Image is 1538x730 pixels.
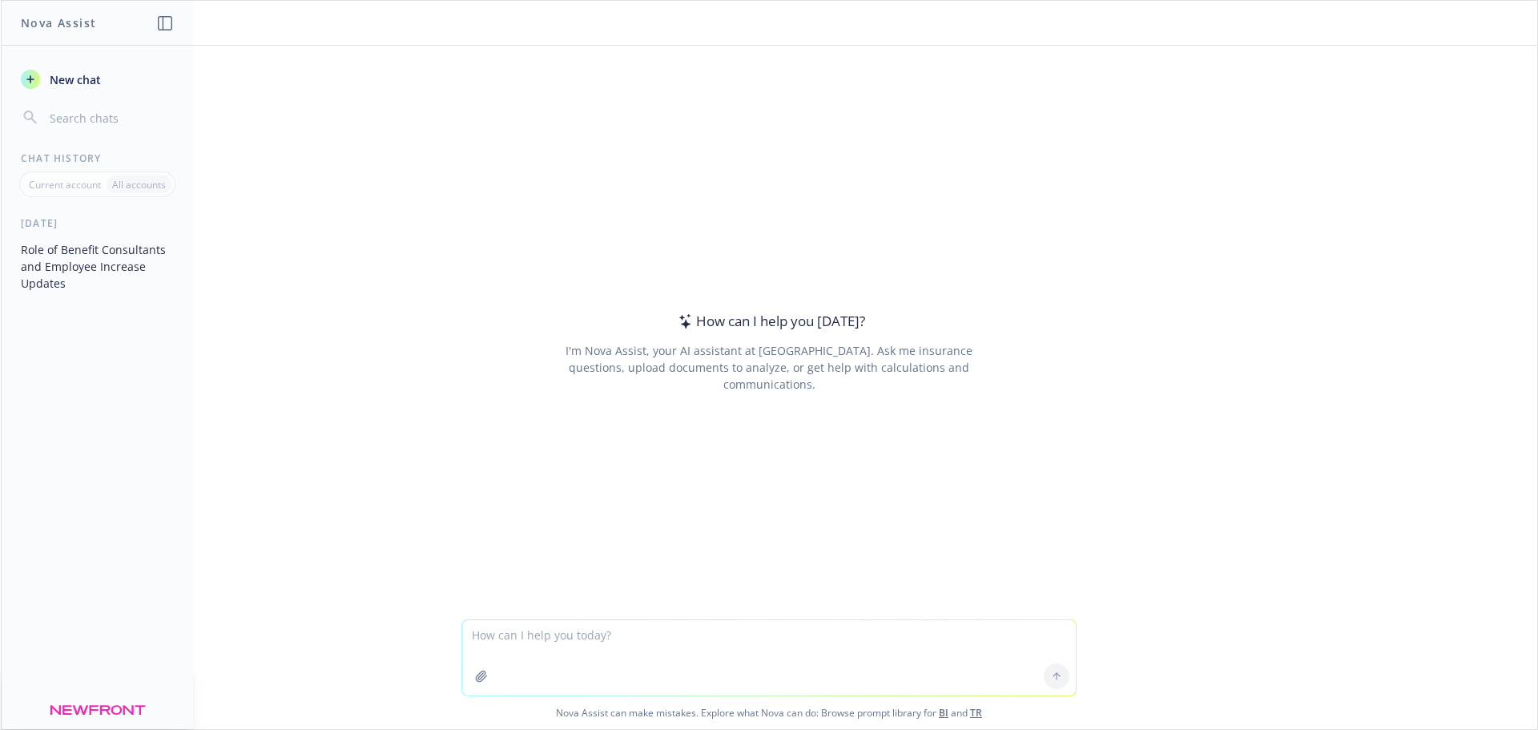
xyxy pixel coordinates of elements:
button: Role of Benefit Consultants and Employee Increase Updates [14,236,180,296]
div: How can I help you [DATE]? [674,311,865,332]
a: BI [939,706,948,720]
div: I'm Nova Assist, your AI assistant at [GEOGRAPHIC_DATA]. Ask me insurance questions, upload docum... [543,342,994,393]
p: Current account [29,178,101,192]
a: TR [970,706,982,720]
h1: Nova Assist [21,14,96,31]
span: Nova Assist can make mistakes. Explore what Nova can do: Browse prompt library for and [7,696,1531,729]
input: Search chats [46,107,174,129]
span: New chat [46,71,101,88]
div: [DATE] [2,216,193,230]
button: New chat [14,65,180,94]
div: Chat History [2,151,193,165]
p: All accounts [112,178,166,192]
